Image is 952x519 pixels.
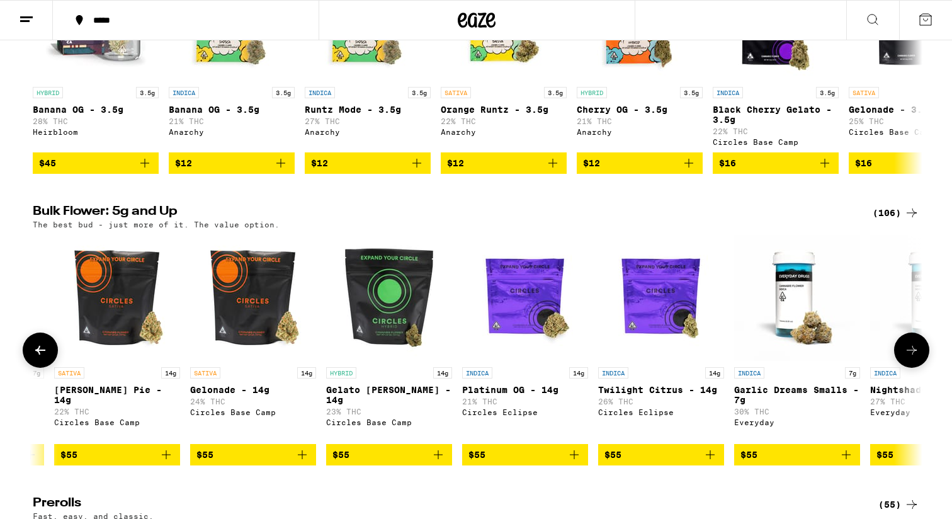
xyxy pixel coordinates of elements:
[544,87,567,98] p: 3.5g
[305,87,335,98] p: INDICA
[870,367,900,379] p: INDICA
[849,87,879,98] p: SATIVA
[196,450,213,460] span: $55
[734,235,860,361] img: Everyday - Garlic Dreams Smalls - 7g
[33,220,280,229] p: The best bud - just more of it. The value option.
[876,450,893,460] span: $55
[583,158,600,168] span: $12
[305,105,431,115] p: Runtz Mode - 3.5g
[433,367,452,379] p: 14g
[598,235,724,444] a: Open page for Twilight Citrus - 14g from Circles Eclipse
[577,87,607,98] p: HYBRID
[161,367,180,379] p: 14g
[577,117,703,125] p: 21% THC
[713,127,839,135] p: 22% THC
[33,87,63,98] p: HYBRID
[873,205,919,220] div: (106)
[33,205,858,220] h2: Bulk Flower: 5g and Up
[272,87,295,98] p: 3.5g
[326,408,452,416] p: 23% THC
[326,367,356,379] p: HYBRID
[305,152,431,174] button: Add to bag
[8,9,91,19] span: Hi. Need any help?
[54,367,84,379] p: SATIVA
[326,444,452,465] button: Add to bag
[734,444,860,465] button: Add to bag
[734,367,764,379] p: INDICA
[598,235,724,361] img: Circles Eclipse - Twilight Citrus - 14g
[190,408,316,416] div: Circles Base Camp
[447,158,464,168] span: $12
[713,105,839,125] p: Black Cherry Gelato - 3.5g
[462,397,588,406] p: 21% THC
[297,367,316,379] p: 14g
[577,105,703,115] p: Cherry OG - 3.5g
[462,367,492,379] p: INDICA
[713,152,839,174] button: Add to bag
[598,444,724,465] button: Add to bag
[332,450,349,460] span: $55
[33,497,858,512] h2: Prerolls
[680,87,703,98] p: 3.5g
[190,235,316,361] img: Circles Base Camp - Gelonade - 14g
[408,87,431,98] p: 3.5g
[734,408,860,416] p: 30% THC
[462,235,588,444] a: Open page for Platinum OG - 14g from Circles Eclipse
[60,450,77,460] span: $55
[441,152,567,174] button: Add to bag
[441,105,567,115] p: Orange Runtz - 3.5g
[54,444,180,465] button: Add to bag
[33,128,159,136] div: Heirbloom
[577,152,703,174] button: Add to bag
[878,497,919,512] a: (55)
[713,87,743,98] p: INDICA
[740,450,757,460] span: $55
[598,367,628,379] p: INDICA
[190,385,316,395] p: Gelonade - 14g
[816,87,839,98] p: 3.5g
[604,450,621,460] span: $55
[462,408,588,416] div: Circles Eclipse
[169,152,295,174] button: Add to bag
[311,158,328,168] span: $12
[855,158,872,168] span: $16
[598,408,724,416] div: Circles Eclipse
[598,397,724,406] p: 26% THC
[169,128,295,136] div: Anarchy
[326,235,452,361] img: Circles Base Camp - Gelato Runtz - 14g
[441,117,567,125] p: 22% THC
[326,418,452,426] div: Circles Base Camp
[190,235,316,444] a: Open page for Gelonade - 14g from Circles Base Camp
[175,158,192,168] span: $12
[441,128,567,136] div: Anarchy
[734,418,860,426] div: Everyday
[326,235,452,444] a: Open page for Gelato Runtz - 14g from Circles Base Camp
[54,235,180,444] a: Open page for Berry Pie - 14g from Circles Base Camp
[462,444,588,465] button: Add to bag
[577,128,703,136] div: Anarchy
[569,367,588,379] p: 14g
[705,367,724,379] p: 14g
[190,444,316,465] button: Add to bag
[845,367,860,379] p: 7g
[305,117,431,125] p: 27% THC
[734,385,860,405] p: Garlic Dreams Smalls - 7g
[719,158,736,168] span: $16
[33,117,159,125] p: 28% THC
[39,158,56,168] span: $45
[713,138,839,146] div: Circles Base Camp
[54,418,180,426] div: Circles Base Camp
[54,235,180,361] img: Circles Base Camp - Berry Pie - 14g
[734,235,860,444] a: Open page for Garlic Dreams Smalls - 7g from Everyday
[462,385,588,395] p: Platinum OG - 14g
[136,87,159,98] p: 3.5g
[33,152,159,174] button: Add to bag
[169,117,295,125] p: 21% THC
[441,87,471,98] p: SATIVA
[305,128,431,136] div: Anarchy
[33,105,159,115] p: Banana OG - 3.5g
[169,105,295,115] p: Banana OG - 3.5g
[190,367,220,379] p: SATIVA
[29,367,44,379] p: 7g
